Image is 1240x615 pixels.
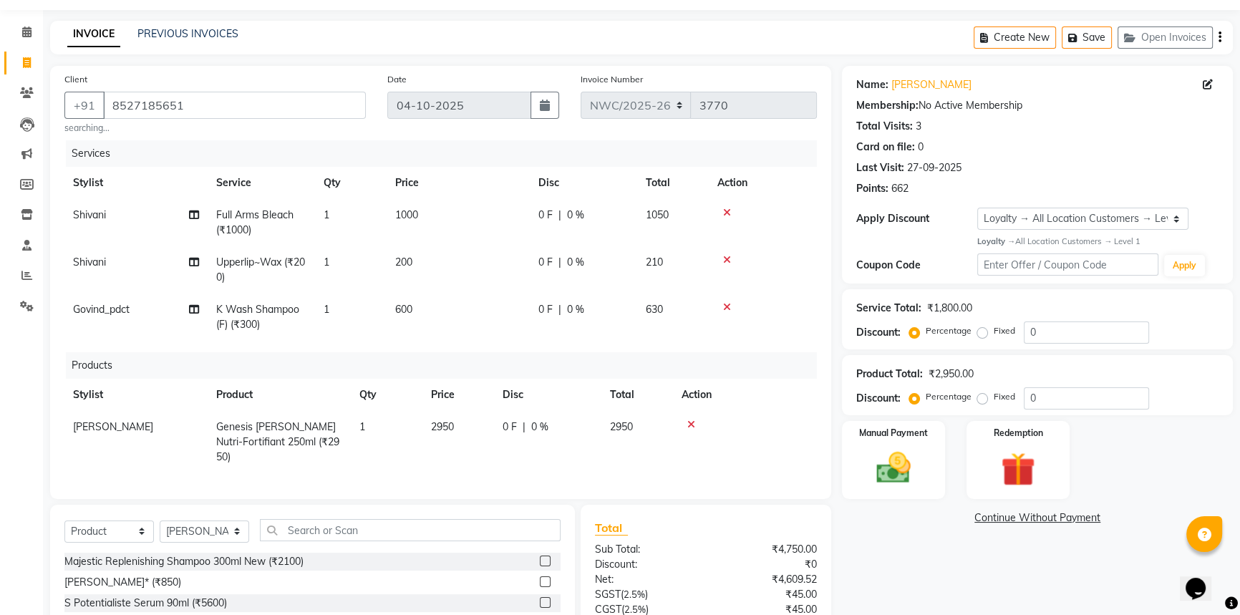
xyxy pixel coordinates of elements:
th: Action [709,167,817,199]
input: Search by Name/Mobile/Email/Code [103,92,366,119]
th: Price [387,167,530,199]
input: Search or Scan [260,519,561,541]
span: 1050 [646,208,669,221]
span: 2.5% [624,589,645,600]
th: Action [673,379,817,411]
span: Genesis [PERSON_NAME] Nutri-Fortifiant 250ml (₹2950) [216,420,339,463]
span: 1 [324,303,329,316]
th: Stylist [64,167,208,199]
div: Net: [584,572,706,587]
button: Open Invoices [1118,26,1213,49]
iframe: chat widget [1180,558,1226,601]
span: 2950 [431,420,454,433]
button: Apply [1164,255,1205,276]
label: Client [64,73,87,86]
div: Discount: [856,325,901,340]
span: | [558,302,561,317]
div: Card on file: [856,140,915,155]
span: 0 F [503,420,517,435]
span: SGST [595,588,621,601]
span: 600 [395,303,412,316]
th: Disc [530,167,637,199]
div: Apply Discount [856,211,977,226]
div: Product Total: [856,367,923,382]
div: S Potentialiste Serum 90ml (₹5600) [64,596,227,611]
div: Discount: [584,557,706,572]
span: 0 % [531,420,548,435]
th: Service [208,167,315,199]
span: 0 F [538,302,553,317]
label: Fixed [994,324,1015,337]
span: 1000 [395,208,418,221]
div: Products [66,352,828,379]
div: 3 [916,119,921,134]
span: | [523,420,525,435]
th: Disc [494,379,601,411]
span: 210 [646,256,663,268]
img: _cash.svg [866,448,921,488]
div: Points: [856,181,888,196]
span: 630 [646,303,663,316]
div: ₹2,950.00 [929,367,974,382]
div: Name: [856,77,888,92]
span: 0 % [567,302,584,317]
th: Total [637,167,709,199]
th: Qty [315,167,387,199]
div: Service Total: [856,301,921,316]
input: Enter Offer / Coupon Code [977,253,1158,276]
span: 0 % [567,208,584,223]
a: [PERSON_NAME] [891,77,972,92]
span: 2950 [610,420,633,433]
div: Majestic Replenishing Shampoo 300ml New (₹2100) [64,554,304,569]
span: Total [595,520,628,536]
strong: Loyalty → [977,236,1015,246]
div: Discount: [856,391,901,406]
div: [PERSON_NAME]* (₹850) [64,575,181,590]
div: All Location Customers → Level 1 [977,236,1219,248]
div: ₹4,750.00 [706,542,828,557]
div: 0 [918,140,924,155]
label: Percentage [926,390,972,403]
span: 1 [324,256,329,268]
div: ₹0 [706,557,828,572]
label: Redemption [994,427,1043,440]
img: _gift.svg [990,448,1046,491]
div: Sub Total: [584,542,706,557]
th: Qty [351,379,422,411]
span: 0 % [567,255,584,270]
span: Shivani [73,256,106,268]
span: [PERSON_NAME] [73,420,153,433]
span: K Wash Shampoo(F) (₹300) [216,303,299,331]
div: ( ) [584,587,706,602]
button: Create New [974,26,1056,49]
div: 662 [891,181,909,196]
span: Shivani [73,208,106,221]
a: PREVIOUS INVOICES [137,27,238,40]
a: INVOICE [67,21,120,47]
div: Total Visits: [856,119,913,134]
span: 0 F [538,208,553,223]
th: Product [208,379,351,411]
label: Manual Payment [859,427,928,440]
small: searching... [64,122,366,135]
th: Stylist [64,379,208,411]
span: Govind_pdct [73,303,130,316]
span: 0 F [538,255,553,270]
div: ₹1,800.00 [927,301,972,316]
label: Date [387,73,407,86]
span: 2.5% [624,604,646,615]
div: No Active Membership [856,98,1219,113]
div: Services [66,140,828,167]
div: Membership: [856,98,919,113]
div: Last Visit: [856,160,904,175]
span: 1 [359,420,365,433]
span: Upperlip~Wax (₹200) [216,256,305,284]
div: 27-09-2025 [907,160,962,175]
th: Total [601,379,673,411]
button: +91 [64,92,105,119]
span: 200 [395,256,412,268]
label: Invoice Number [581,73,643,86]
a: Continue Without Payment [845,510,1230,526]
div: Coupon Code [856,258,977,273]
label: Fixed [994,390,1015,403]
